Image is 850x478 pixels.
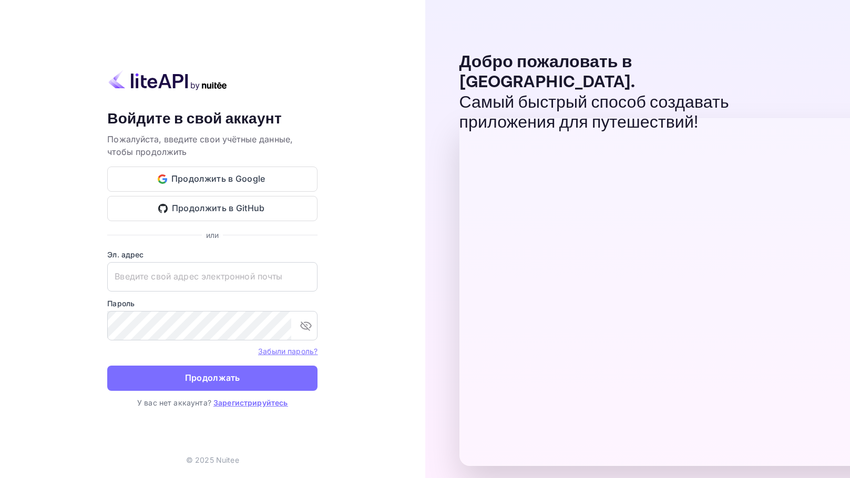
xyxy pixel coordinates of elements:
ya-tr-span: или [206,231,219,240]
a: Зарегистрируйтесь [213,398,288,407]
ya-tr-span: © 2025 Nuitee [186,455,239,464]
a: Забыли пароль? [258,346,318,356]
button: Продолжать [107,366,318,391]
img: liteapi [107,70,228,90]
input: Введите свой адрес электронной почты [107,262,318,292]
ya-tr-span: У вас нет аккаунта? [137,398,211,407]
button: Продолжить в GitHub [107,196,318,221]
ya-tr-span: Самый быстрый способ создавать приложения для путешествий! [459,92,729,133]
ya-tr-span: Продолжать [185,371,240,385]
ya-tr-span: Добро пожаловать в [GEOGRAPHIC_DATA]. [459,51,636,93]
ya-tr-span: Эл. адрес [107,250,144,259]
ya-tr-span: Пароль [107,299,135,308]
ya-tr-span: Забыли пароль? [258,347,318,356]
button: переключить видимость пароля [295,315,316,336]
ya-tr-span: Войдите в свой аккаунт [107,109,282,129]
ya-tr-span: Пожалуйста, введите свои учётные данные, чтобы продолжить [107,134,293,157]
button: Продолжить в Google [107,167,318,192]
ya-tr-span: Продолжить в GitHub [172,201,265,215]
ya-tr-span: Продолжить в Google [171,172,265,186]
